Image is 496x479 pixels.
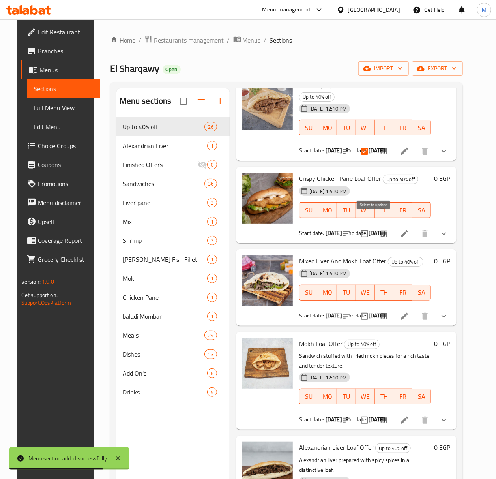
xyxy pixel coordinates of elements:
[416,224,434,243] button: delete
[416,411,434,430] button: delete
[344,340,380,349] div: Up to 40% off
[326,228,342,238] b: [DATE]
[374,411,393,430] button: Branch-specific-item
[340,287,353,298] span: TU
[233,35,261,45] a: Menus
[116,345,230,364] div: Dishes13
[378,122,391,133] span: TH
[359,122,372,133] span: WE
[416,205,428,216] span: SA
[205,332,217,339] span: 24
[27,79,100,98] a: Sections
[397,391,409,402] span: FR
[299,228,324,238] span: Start date:
[207,255,217,264] div: items
[110,35,463,45] nav: breadcrumb
[116,174,230,193] div: Sandwiches36
[34,84,94,94] span: Sections
[207,236,217,245] div: items
[299,414,324,425] span: Start date:
[337,120,356,135] button: TU
[434,142,453,161] button: show more
[208,256,217,263] span: 1
[116,155,230,174] div: Finished Offers0
[123,368,207,378] span: Add On's
[123,141,207,150] div: Alexandrian Liver
[144,35,224,45] a: Restaurants management
[337,224,356,243] button: sort-choices
[123,349,204,359] span: Dishes
[123,160,198,169] div: Finished Offers
[340,391,353,402] span: TU
[208,389,217,396] span: 5
[400,229,409,239] a: Edit menu item
[123,122,204,131] span: Up to 40% off
[21,23,100,41] a: Edit Restaurant
[110,60,159,77] span: El Sharqawy
[227,36,230,45] li: /
[322,287,334,298] span: MO
[306,374,350,381] span: [DATE] 12:10 PM
[337,285,356,301] button: TU
[393,120,412,135] button: FR
[262,5,311,15] div: Menu-management
[434,442,450,453] h6: 0 EGP
[356,120,375,135] button: WE
[418,64,457,73] span: export
[359,287,372,298] span: WE
[299,389,318,404] button: SU
[208,294,217,301] span: 1
[264,36,267,45] li: /
[21,193,100,212] a: Menu disclaimer
[208,313,217,320] span: 1
[116,231,230,250] div: Shrimp2
[123,274,207,283] div: Mokh
[412,202,431,218] button: SA
[38,46,94,56] span: Branches
[318,285,337,301] button: MO
[163,65,181,74] div: Open
[28,454,107,463] div: Menu section added successfully
[393,389,412,404] button: FR
[400,415,409,425] a: Edit menu item
[322,391,334,402] span: MO
[375,202,394,218] button: TH
[416,307,434,326] button: delete
[116,326,230,345] div: Meals24
[207,387,217,397] div: items
[303,391,315,402] span: SU
[163,66,181,73] span: Open
[434,224,453,243] button: show more
[299,338,343,349] span: Mokh Loaf Offer
[434,411,453,430] button: show more
[303,122,315,133] span: SU
[34,122,94,131] span: Edit Menu
[337,389,356,404] button: TU
[340,205,353,216] span: TU
[204,331,217,340] div: items
[383,175,418,184] div: Up to 40% off
[175,93,192,109] span: Select all sections
[356,202,375,218] button: WE
[434,80,450,91] h6: 0 EGP
[21,60,100,79] a: Menus
[299,441,374,453] span: Alexandrian Liver Loaf Offer
[318,202,337,218] button: MO
[123,293,207,302] span: Chicken Pane
[39,65,94,75] span: Menus
[303,205,315,216] span: SU
[27,98,100,117] a: Full Menu View
[154,36,224,45] span: Restaurants management
[139,36,141,45] li: /
[322,122,334,133] span: MO
[375,120,394,135] button: TH
[270,36,292,45] span: Sections
[208,237,217,244] span: 2
[207,274,217,283] div: items
[416,287,428,298] span: SA
[340,122,353,133] span: TU
[412,389,431,404] button: SA
[38,160,94,169] span: Coupons
[393,285,412,301] button: FR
